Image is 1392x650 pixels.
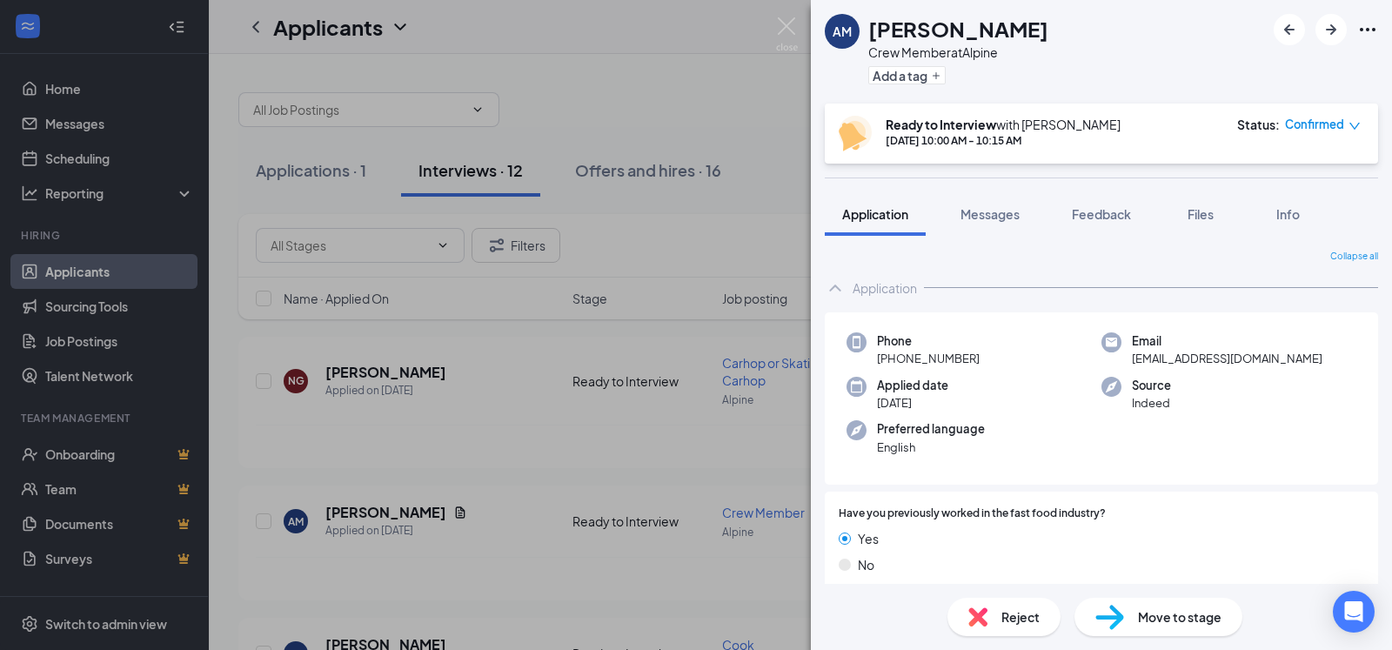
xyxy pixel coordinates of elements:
[868,44,1048,61] div: Crew Member at Alpine
[868,66,946,84] button: PlusAdd a tag
[877,394,948,412] span: [DATE]
[839,506,1106,522] span: Have you previously worked in the fast food industry?
[1330,250,1378,264] span: Collapse all
[1276,206,1300,222] span: Info
[1001,607,1040,627] span: Reject
[842,206,908,222] span: Application
[858,529,879,548] span: Yes
[886,116,1121,133] div: with [PERSON_NAME]
[877,439,985,456] span: English
[1237,116,1280,133] div: Status :
[1138,607,1221,627] span: Move to stage
[886,117,996,132] b: Ready to Interview
[1072,206,1131,222] span: Feedback
[858,555,874,574] span: No
[877,350,980,367] span: [PHONE_NUMBER]
[1348,120,1361,132] span: down
[877,420,985,438] span: Preferred language
[853,279,917,297] div: Application
[877,377,948,394] span: Applied date
[1132,377,1171,394] span: Source
[1279,19,1300,40] svg: ArrowLeftNew
[1188,206,1214,222] span: Files
[877,332,980,350] span: Phone
[960,206,1020,222] span: Messages
[886,133,1121,148] div: [DATE] 10:00 AM - 10:15 AM
[1132,394,1171,412] span: Indeed
[1315,14,1347,45] button: ArrowRight
[1132,350,1322,367] span: [EMAIL_ADDRESS][DOMAIN_NAME]
[833,23,852,40] div: AM
[1357,19,1378,40] svg: Ellipses
[1333,591,1375,633] div: Open Intercom Messenger
[1274,14,1305,45] button: ArrowLeftNew
[868,14,1048,44] h1: [PERSON_NAME]
[1132,332,1322,350] span: Email
[1321,19,1342,40] svg: ArrowRight
[1285,116,1344,133] span: Confirmed
[825,278,846,298] svg: ChevronUp
[931,70,941,81] svg: Plus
